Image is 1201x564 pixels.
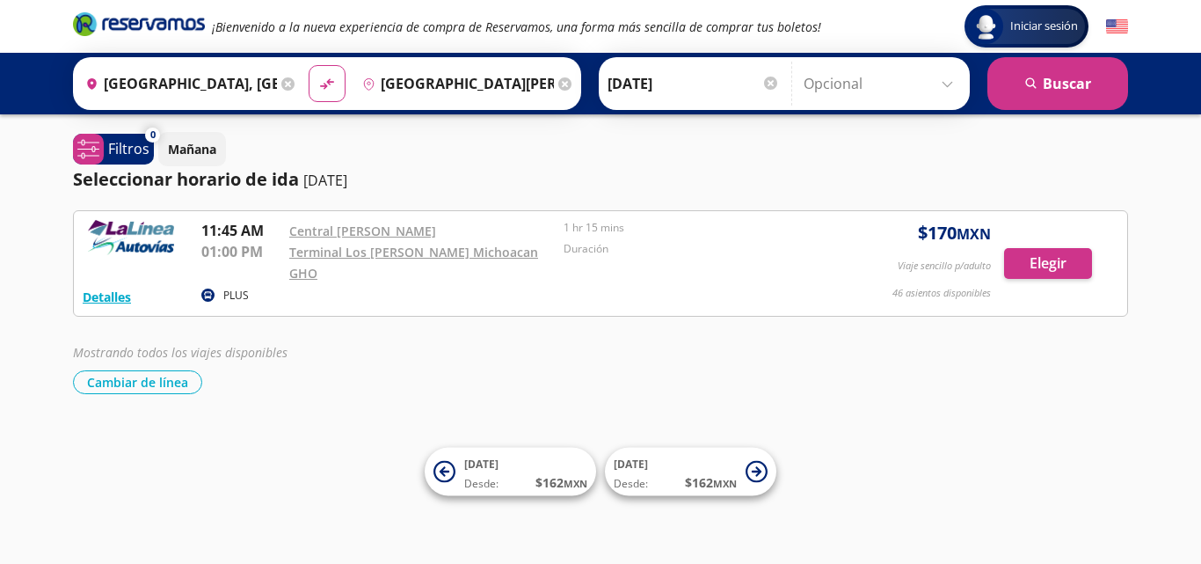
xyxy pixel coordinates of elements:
[987,57,1128,110] button: Buscar
[223,288,249,304] p: PLUS
[614,457,648,472] span: [DATE]
[83,288,131,306] button: Detalles
[1004,248,1092,279] button: Elegir
[614,476,648,492] span: Desde:
[289,244,538,282] a: Terminal Los [PERSON_NAME] Michoacan GHO
[73,370,202,394] button: Cambiar de línea
[564,477,587,490] small: MXN
[892,286,991,301] p: 46 asientos disponibles
[898,259,991,274] p: Viaje sencillo p/adulto
[564,241,829,257] p: Duración
[464,457,499,472] span: [DATE]
[713,477,737,490] small: MXN
[685,473,737,492] span: $ 162
[608,62,780,106] input: Elegir Fecha
[535,473,587,492] span: $ 162
[212,18,821,35] em: ¡Bienvenido a la nueva experiencia de compra de Reservamos, una forma más sencilla de comprar tus...
[289,223,436,239] a: Central [PERSON_NAME]
[73,166,299,193] p: Seleccionar horario de ida
[425,448,596,496] button: [DATE]Desde:$162MXN
[464,476,499,492] span: Desde:
[918,220,991,246] span: $ 170
[1003,18,1085,35] span: Iniciar sesión
[158,132,226,166] button: Mañana
[73,344,288,361] em: Mostrando todos los viajes disponibles
[73,11,205,37] i: Brand Logo
[1106,16,1128,38] button: English
[83,220,179,255] img: RESERVAMOS
[201,241,280,262] p: 01:00 PM
[303,170,347,191] p: [DATE]
[168,140,216,158] p: Mañana
[150,128,156,143] span: 0
[804,62,961,106] input: Opcional
[73,11,205,42] a: Brand Logo
[108,138,149,159] p: Filtros
[78,62,277,106] input: Buscar Origen
[73,134,154,165] button: 0Filtros
[957,224,991,244] small: MXN
[564,220,829,236] p: 1 hr 15 mins
[201,220,280,241] p: 11:45 AM
[605,448,776,496] button: [DATE]Desde:$162MXN
[355,62,554,106] input: Buscar Destino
